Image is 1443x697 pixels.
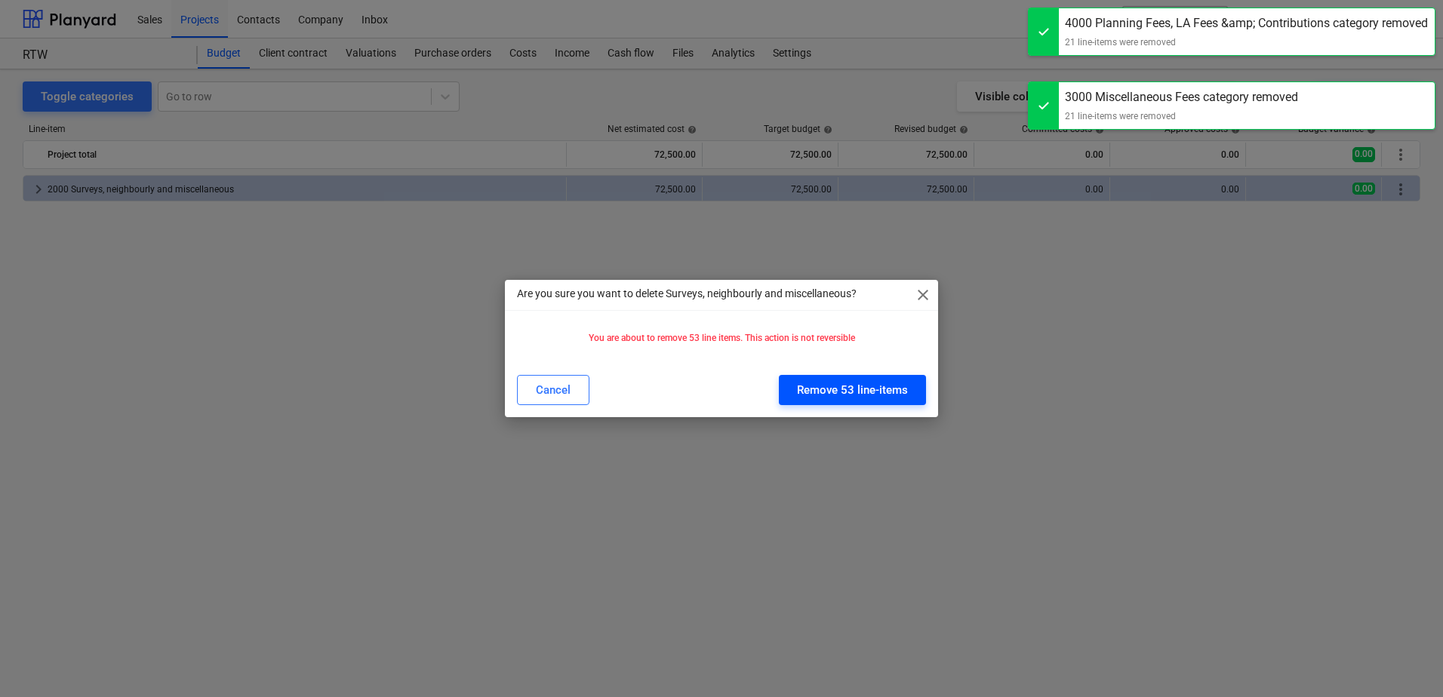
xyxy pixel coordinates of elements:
iframe: Chat Widget [1368,625,1443,697]
p: Are you sure you want to delete Surveys, neighbourly and miscellaneous? [517,286,857,302]
div: 3000 Miscellaneous Fees category removed [1065,88,1298,106]
p: You are about to remove 53 line items. This action is not reversible [523,332,920,345]
button: Cancel [517,375,589,405]
button: Remove 53 line-items [779,375,926,405]
div: 21 line-items were removed [1065,35,1428,49]
div: 21 line-items were removed [1065,109,1298,123]
div: Cancel [536,380,571,400]
div: 4000 Planning Fees, LA Fees &amp; Contributions category removed [1065,14,1428,32]
div: Remove 53 line-items [797,380,908,400]
span: close [914,286,932,304]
